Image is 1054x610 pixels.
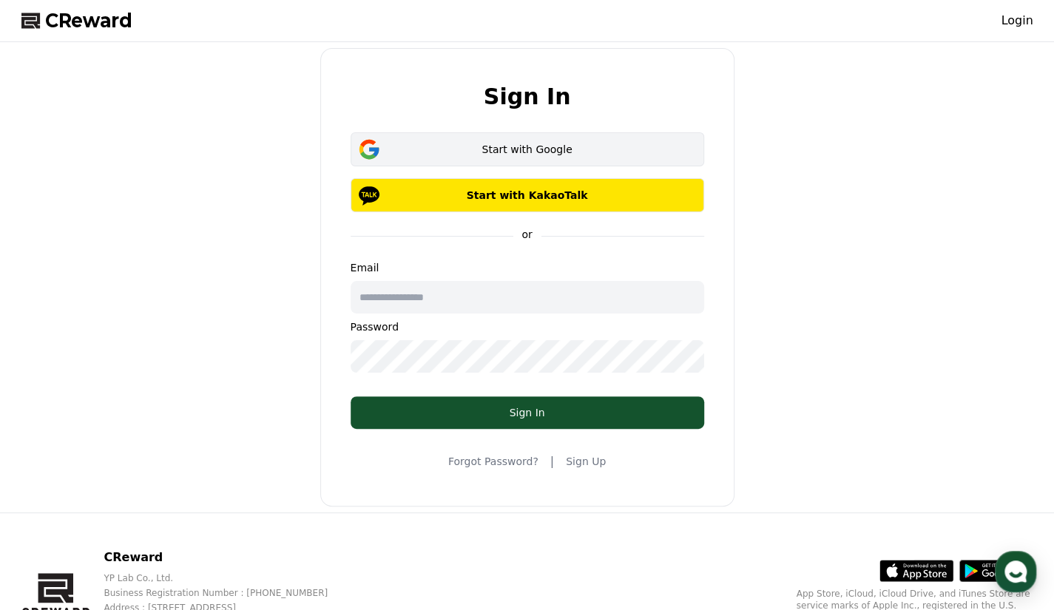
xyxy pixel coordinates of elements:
a: Sign Up [566,454,606,469]
button: Start with Google [351,132,704,166]
h2: Sign In [484,84,571,109]
span: | [550,453,554,470]
p: Password [351,319,704,334]
p: Business Registration Number : [PHONE_NUMBER] [104,587,351,599]
a: CReward [21,9,132,33]
span: Settings [219,491,255,503]
a: Forgot Password? [448,454,538,469]
p: CReward [104,549,351,566]
button: Sign In [351,396,704,429]
span: CReward [45,9,132,33]
a: Home [4,469,98,506]
button: Start with KakaoTalk [351,178,704,212]
a: Settings [191,469,284,506]
a: Login [1001,12,1033,30]
span: Messages [123,492,166,504]
p: YP Lab Co., Ltd. [104,572,351,584]
a: Messages [98,469,191,506]
div: Sign In [380,405,675,420]
p: Start with KakaoTalk [372,188,683,203]
div: Start with Google [372,142,683,157]
span: Home [38,491,64,503]
p: Email [351,260,704,275]
p: or [513,227,541,242]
